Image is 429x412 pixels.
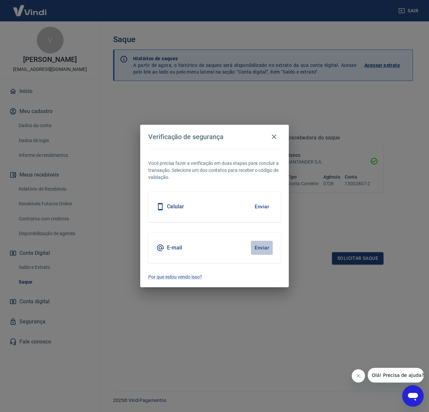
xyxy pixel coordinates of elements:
[352,369,365,383] iframe: Fechar mensagem
[402,385,424,407] iframe: Botão para abrir a janela de mensagens
[148,133,224,141] h4: Verificação de segurança
[251,200,273,214] button: Enviar
[148,274,281,281] a: Por que estou vendo isso?
[4,5,56,10] span: Olá! Precisa de ajuda?
[368,368,424,383] iframe: Mensagem da empresa
[167,244,182,251] h5: E-mail
[167,203,184,210] h5: Celular
[251,241,273,255] button: Enviar
[148,160,281,181] p: Você precisa fazer a verificação em duas etapas para concluir a transação. Selecione um dos conta...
